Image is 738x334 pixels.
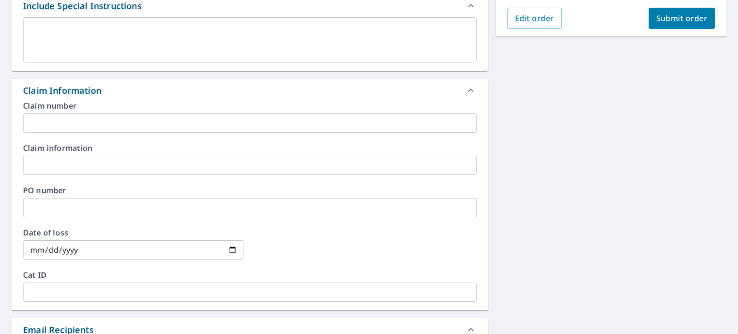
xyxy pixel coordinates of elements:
label: Claim information [23,144,477,152]
div: Claim Information [12,79,488,102]
button: Edit order [507,8,562,29]
label: Cat ID [23,271,477,279]
label: Date of loss [23,229,244,236]
label: PO number [23,186,477,194]
label: Claim number [23,102,477,110]
span: Edit order [515,13,554,24]
div: Claim Information [23,84,101,97]
button: Submit order [649,8,715,29]
span: Submit order [656,13,708,24]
